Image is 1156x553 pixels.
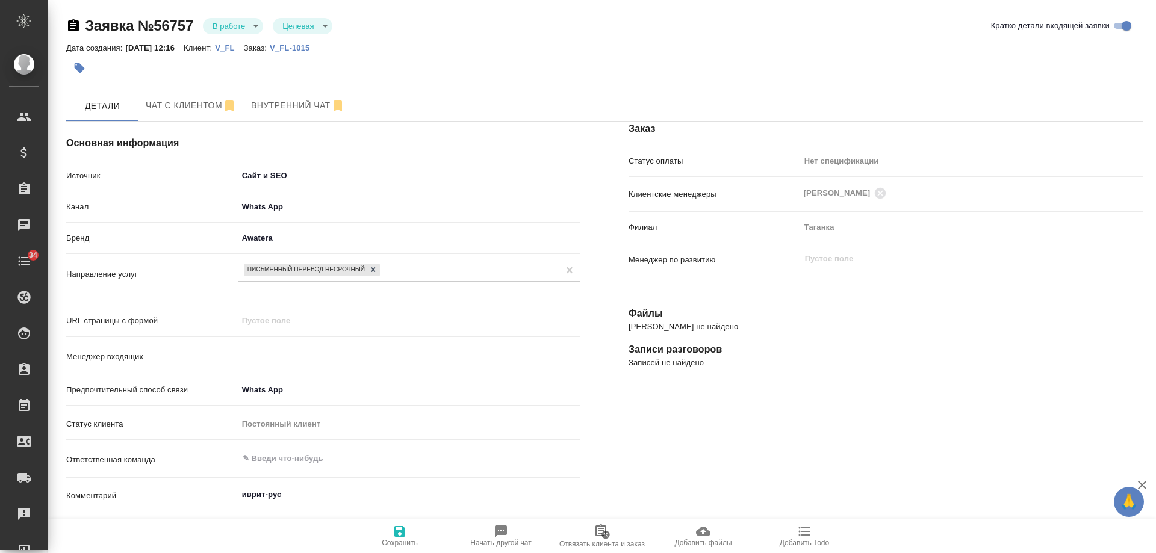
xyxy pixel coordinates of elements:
[238,414,580,434] div: Постоянный клиент
[270,43,319,52] p: V_FL-1015
[146,98,237,113] span: Чат с клиентом
[991,20,1110,32] span: Кратко детали входящей заявки
[85,17,193,34] a: Заявка №56757
[66,315,238,327] p: URL страницы с формой
[450,519,552,553] button: Начать другой чат
[629,155,800,167] p: Статус оплаты
[66,268,238,280] p: Направление услуг
[629,321,1143,333] p: [PERSON_NAME] не найдено
[66,454,238,466] p: Ответственная команда
[66,232,238,244] p: Бренд
[66,201,238,213] p: Канал
[125,43,184,52] p: [DATE] 12:16
[209,21,249,31] button: В работе
[629,122,1143,136] h4: Заказ
[629,306,1143,321] h4: Файлы
[66,19,81,33] button: Скопировать ссылку
[73,99,131,114] span: Детали
[66,490,238,502] p: Комментарий
[66,384,238,396] p: Предпочтительный способ связи
[653,519,754,553] button: Добавить файлы
[629,342,1143,357] h4: Записи разговоров
[238,380,580,400] div: Whats App
[629,254,800,266] p: Менеджер по развитию
[804,252,1114,266] input: Пустое поле
[629,188,800,200] p: Клиентские менеджеры
[754,519,855,553] button: Добавить Todo
[66,43,125,52] p: Дата создания:
[251,98,345,113] span: Внутренний чат
[22,249,45,261] span: 34
[382,539,418,547] span: Сохранить
[238,197,580,217] div: Whats App
[66,170,238,182] p: Источник
[279,21,317,31] button: Целевая
[629,357,1143,369] p: Записей не найдено
[349,519,450,553] button: Сохранить
[244,264,367,276] div: Письменный перевод несрочный
[215,42,243,52] a: V_FL
[800,151,1143,171] div: Нет спецификации
[574,457,576,460] button: Open
[470,539,531,547] span: Начать другой чат
[552,519,653,553] button: Отвязать клиента и заказ
[244,43,270,52] p: Заказ:
[66,55,93,81] button: Добавить тэг
[222,99,237,113] svg: Отписаться
[3,246,45,276] a: 34
[238,484,580,505] textarea: иврит-рус
[559,540,645,548] span: Отвязать клиента и заказ
[270,42,319,52] a: V_FL-1015
[238,312,580,329] input: Пустое поле
[66,418,238,430] p: Статус клиента
[238,228,580,249] div: Awatera
[138,91,244,121] button: 79161133800 (ER) - (undefined)
[574,354,576,357] button: Open
[674,539,732,547] span: Добавить файлы
[238,165,580,186] div: Сайт и SEO
[780,539,829,547] span: Добавить Todo
[241,451,536,466] input: ✎ Введи что-нибудь
[273,18,332,34] div: В работе
[1119,489,1139,514] span: 🙏
[331,99,345,113] svg: Отписаться
[215,43,243,52] p: V_FL
[184,43,215,52] p: Клиент:
[1114,487,1144,517] button: 🙏
[629,221,800,233] p: Филиал
[66,136,580,150] h4: Основная информация
[203,18,263,34] div: В работе
[800,217,1143,238] div: Таганка
[66,351,238,363] p: Менеджер входящих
